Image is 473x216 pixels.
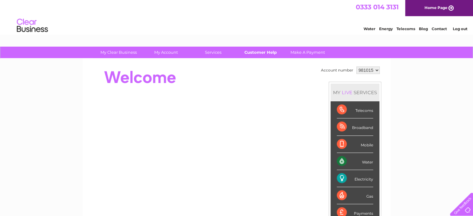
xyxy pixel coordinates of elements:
[140,47,192,58] a: My Account
[90,3,384,30] div: Clear Business is a trading name of Verastar Limited (registered in [GEOGRAPHIC_DATA] No. 3667643...
[188,47,239,58] a: Services
[331,84,379,101] div: MY SERVICES
[341,90,354,95] div: LIVE
[337,170,373,187] div: Electricity
[419,26,428,31] a: Blog
[16,16,48,35] img: logo.png
[235,47,286,58] a: Customer Help
[364,26,375,31] a: Water
[337,153,373,170] div: Water
[337,101,373,118] div: Telecoms
[452,26,467,31] a: Log out
[282,47,333,58] a: Make A Payment
[356,3,399,11] a: 0333 014 3131
[337,187,373,204] div: Gas
[396,26,415,31] a: Telecoms
[319,65,355,76] td: Account number
[93,47,144,58] a: My Clear Business
[337,136,373,153] div: Mobile
[337,118,373,136] div: Broadband
[379,26,393,31] a: Energy
[432,26,447,31] a: Contact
